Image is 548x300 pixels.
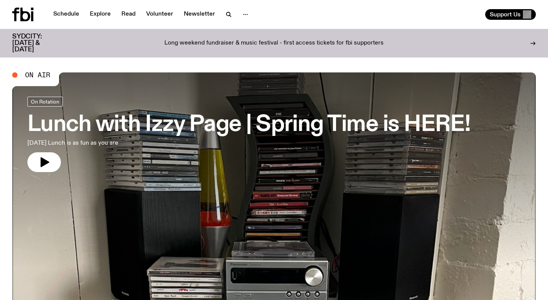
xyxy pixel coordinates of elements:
button: Support Us [485,9,536,20]
a: Newsletter [179,9,220,20]
a: Explore [85,9,115,20]
h3: Lunch with Izzy Page | Spring Time is HERE! [27,114,470,136]
a: On Rotation [27,97,63,107]
a: Lunch with Izzy Page | Spring Time is HERE![DATE] Lunch is as fun as you are [27,97,470,172]
a: Schedule [49,9,84,20]
a: Read [117,9,140,20]
span: Support Us [490,11,521,18]
span: On Rotation [31,99,59,104]
p: [DATE] Lunch is as fun as you are [27,139,222,148]
a: Volunteer [142,9,178,20]
h3: SYDCITY: [DATE] & [DATE] [12,34,61,53]
p: Long weekend fundraiser & music festival - first access tickets for fbi supporters [164,40,384,47]
span: On Air [25,72,50,78]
